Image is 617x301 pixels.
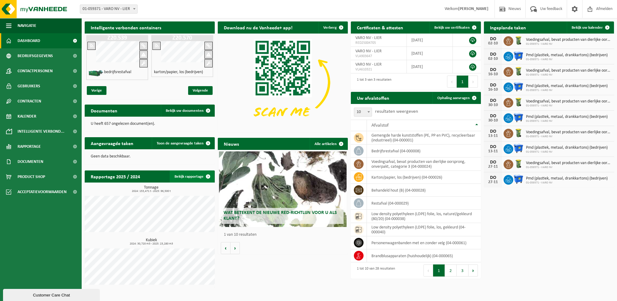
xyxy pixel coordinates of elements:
[487,52,499,57] div: DO
[487,98,499,103] div: DO
[355,62,382,67] span: VARO NV - LIER
[88,238,215,245] h3: Kubiek
[526,104,611,108] span: 01-059371 - VARO NV
[18,18,36,33] span: Navigatie
[355,40,402,45] span: RED25004705
[170,170,214,183] a: Bekijk rapportage
[219,151,346,227] a: Wat betekent de nieuwe RED-richtlijn voor u als klant?
[323,26,337,30] span: Verberg
[367,236,481,249] td: personenwagenbanden met en zonder velg (04-000061)
[457,76,468,88] button: 1
[85,170,146,182] h2: Rapportage 2025 / 2024
[218,21,299,33] h2: Download nu de Vanheede+ app!
[526,115,608,119] span: Pmd (plastiek, metaal, drankkartons) (bedrijven)
[513,66,524,76] img: WB-0140-HPE-GN-50
[161,105,214,117] a: Bekijk uw documenten
[513,159,524,169] img: WB-0140-HPE-GN-50
[513,97,524,107] img: WB-0140-HPE-GN-50
[157,141,204,145] span: Toon de aangevraagde taken
[88,242,215,245] span: 2024: 30,720 m3 - 2025: 23,280 m3
[218,34,348,131] img: Download de VHEPlus App
[526,58,608,61] span: 01-059371 - VARO NV
[367,184,481,197] td: behandeld hout (B) (04-000028)
[18,48,53,63] span: Bedrijfsgegevens
[154,70,203,74] h4: karton/papier, los (bedrijven)
[487,144,499,149] div: DO
[367,144,481,157] td: bedrijfsrestafval (04-000008)
[351,92,395,104] h2: Uw afvalstoffen
[526,181,608,185] span: 01-059371 - VARO NV
[224,233,345,237] p: 1 van 10 resultaten
[447,76,457,88] button: Previous
[318,21,347,34] button: Verberg
[487,88,499,92] div: 16-10
[367,157,481,171] td: voedingsafval, bevat producten van dierlijke oorsprong, onverpakt, categorie 3 (04-000024)
[367,171,481,184] td: karton/papier, los (bedrijven) (04-000026)
[407,47,453,60] td: [DATE]
[457,264,468,277] button: 3
[80,5,137,13] span: 01-059371 - VARO NV - LIER
[526,135,611,138] span: 01-059371 - VARO NV
[487,165,499,169] div: 27-11
[526,166,611,169] span: 01-059371 - VARO NV
[367,210,481,223] td: low density polyethyleen (LDPE) folie, los, naturel/gekleurd (80/20) (04-000038)
[526,37,611,42] span: Voedingsafval, bevat producten van dierlijke oorsprong, onverpakt, categorie 3
[433,264,445,277] button: 1
[468,76,478,88] button: Next
[487,67,499,72] div: DO
[85,137,139,149] h2: Aangevraagde taken
[375,109,418,114] label: resultaten weergeven
[351,21,409,33] h2: Certificaten & attesten
[526,99,611,104] span: Voedingsafval, bevat producten van dierlijke oorsprong, onverpakt, categorie 3
[367,131,481,144] td: gemengde harde kunststoffen (PE, PP en PVC), recycleerbaar (industrieel) (04-000001)
[355,67,402,72] span: VLA610321
[433,92,480,104] a: Ophaling aanvragen
[18,79,40,94] span: Gebruikers
[224,210,337,221] span: Wat betekent de nieuwe RED-richtlijn voor u als klant?
[526,89,608,92] span: 01-059371 - VARO NV
[429,21,480,34] a: Bekijk uw certificaten
[513,82,524,92] img: WB-1100-HPE-BE-01
[355,36,382,40] span: VARO NV - LIER
[526,176,608,181] span: Pmd (plastiek, metaal, drankkartons) (bedrijven)
[526,68,611,73] span: Voedingsafval, bevat producten van dierlijke oorsprong, onverpakt, categorie 3
[487,114,499,118] div: DO
[487,134,499,138] div: 13-11
[487,83,499,88] div: DO
[487,180,499,184] div: 27-11
[18,184,67,199] span: Acceptatievoorwaarden
[91,154,209,159] p: Geen data beschikbaar.
[88,70,103,77] img: HK-XZ-20-GN-01
[80,5,138,14] span: 01-059371 - VARO NV - LIER
[487,72,499,76] div: 16-10
[367,197,481,210] td: restafval (04-000029)
[513,174,524,184] img: WB-1100-HPE-BE-01
[354,264,395,277] div: 1 tot 10 van 28 resultaten
[18,139,41,154] span: Rapportage
[458,7,488,11] strong: [PERSON_NAME]
[487,103,499,107] div: 30-10
[354,108,372,117] span: 10
[437,96,470,100] span: Ophaling aanvragen
[355,49,382,53] span: VARO NV - LIER
[355,54,402,59] span: VLA903647
[85,105,123,116] h2: Documenten
[310,138,347,150] a: Alle artikelen
[526,53,608,58] span: Pmd (plastiek, metaal, drankkartons) (bedrijven)
[91,122,209,126] p: U heeft 657 ongelezen document(en).
[487,149,499,154] div: 13-11
[526,161,611,166] span: Voedingsafval, bevat producten van dierlijke oorsprong, onverpakt, categorie 3
[407,60,453,73] td: [DATE]
[567,21,613,34] a: Bekijk uw kalender
[487,37,499,41] div: DO
[88,186,215,193] h3: Tonnage
[407,34,453,47] td: [DATE]
[445,264,457,277] button: 2
[526,145,608,150] span: Pmd (plastiek, metaal, drankkartons) (bedrijven)
[153,35,212,41] h1: Z20.570
[513,143,524,154] img: WB-1100-HPE-BE-01
[526,42,611,46] span: 01-059371 - VARO NV
[230,242,240,254] button: Volgende
[218,138,245,150] h2: Nieuws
